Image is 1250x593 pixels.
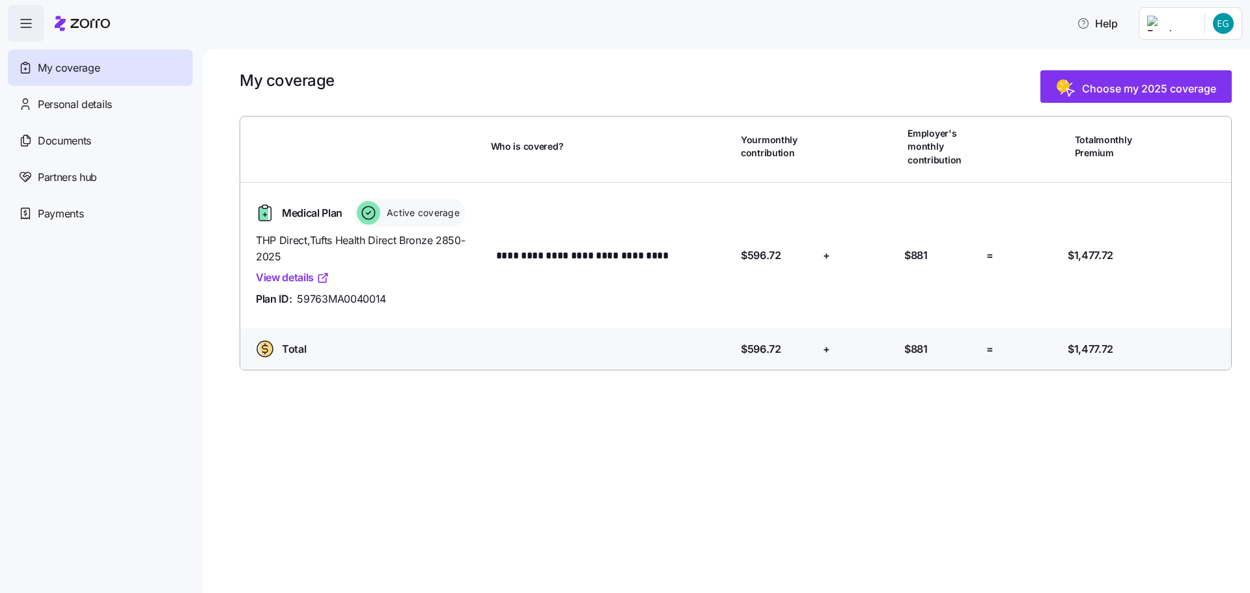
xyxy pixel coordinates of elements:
[1075,133,1148,160] span: Total monthly Premium
[1068,341,1113,357] span: $1,477.72
[1077,16,1118,31] span: Help
[383,206,460,219] span: Active coverage
[741,247,781,264] span: $596.72
[282,205,342,221] span: Medical Plan
[38,96,112,113] span: Personal details
[38,133,91,149] span: Documents
[1082,81,1216,96] span: Choose my 2025 coverage
[38,169,97,186] span: Partners hub
[986,247,993,264] span: =
[297,291,386,307] span: 59763MA0040014
[1147,16,1194,31] img: Employer logo
[256,232,480,265] span: THP Direct , Tufts Health Direct Bronze 2850-2025
[38,60,100,76] span: My coverage
[8,195,193,232] a: Payments
[1068,247,1113,264] span: $1,477.72
[823,341,830,357] span: +
[904,341,928,357] span: $881
[1066,10,1128,36] button: Help
[741,341,781,357] span: $596.72
[823,247,830,264] span: +
[1040,70,1232,103] button: Choose my 2025 coverage
[38,206,83,222] span: Payments
[8,159,193,195] a: Partners hub
[986,341,993,357] span: =
[8,86,193,122] a: Personal details
[1213,13,1234,34] img: aa82ffb3186877c4d543c44a4421891c
[282,341,306,357] span: Total
[491,140,564,153] span: Who is covered?
[8,122,193,159] a: Documents
[240,70,335,90] h1: My coverage
[8,49,193,86] a: My coverage
[741,133,814,160] span: Your monthly contribution
[256,269,329,286] a: View details
[908,127,980,167] span: Employer's monthly contribution
[256,291,292,307] span: Plan ID:
[904,247,928,264] span: $881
